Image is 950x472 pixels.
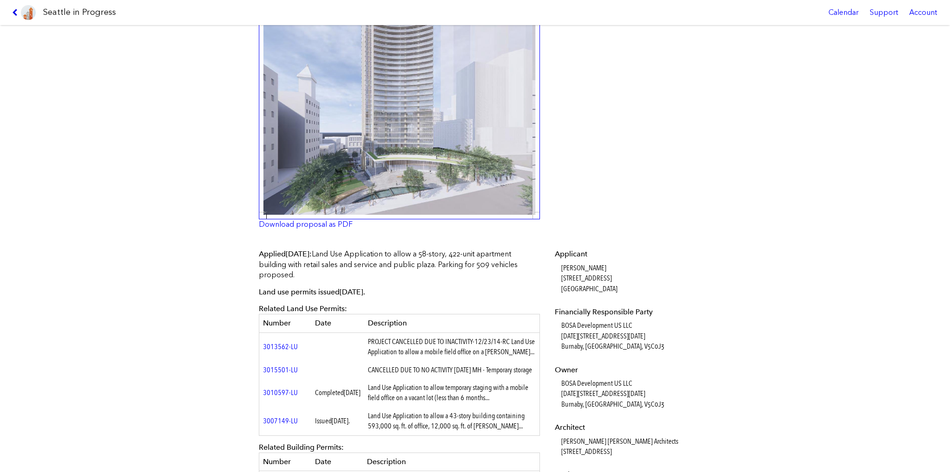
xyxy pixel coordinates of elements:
[311,379,364,407] td: Completed
[263,388,298,397] a: 3010597-LU
[555,307,689,317] dt: Financially Responsible Party
[555,249,689,259] dt: Applicant
[286,249,309,258] span: [DATE]
[259,220,353,229] a: Download proposal as PDF
[259,249,540,280] p: Land Use Application to allow a 58-story, 422-unit apartment building with retail sales and servi...
[311,314,364,332] th: Date
[555,365,689,375] dt: Owner
[259,443,344,452] span: Related Building Permits:
[344,388,360,397] span: [DATE]
[340,287,363,296] span: [DATE]
[43,6,116,18] h1: Seattle in Progress
[364,332,540,361] td: PROJECT CANCELLED DUE TO INACTIVITY-12/23/14-RC Land Use Application to allow a mobile field offi...
[263,365,298,374] a: 3015501-LU
[259,287,540,297] p: Land use permits issued .
[364,379,540,407] td: Land Use Application to allow temporary staging with a mobile field office on a vacant lot (less ...
[311,453,363,471] th: Date
[21,5,36,20] img: favicon-96x96.png
[363,453,540,471] th: Description
[263,416,298,425] a: 3007149-LU
[555,422,689,433] dt: Architect
[561,436,689,457] dd: [PERSON_NAME] [PERSON_NAME] Architects [STREET_ADDRESS]
[259,304,347,313] span: Related Land Use Permits:
[561,320,689,351] dd: BOSA Development US LLC [DATE][STREET_ADDRESS][DATE] Burnaby, [GEOGRAPHIC_DATA], V5C0J3
[561,378,689,409] dd: BOSA Development US LLC [DATE][STREET_ADDRESS][DATE] Burnaby, [GEOGRAPHIC_DATA], V5C0J3
[364,407,540,435] td: Land Use Application to allow a 43-story building containing 593,000 sq. ft. of office, 12,000 sq...
[259,314,311,332] th: Number
[364,314,540,332] th: Description
[561,263,689,294] dd: [PERSON_NAME] [STREET_ADDRESS] [GEOGRAPHIC_DATA]
[332,416,348,425] span: [DATE]
[259,453,311,471] th: Number
[311,407,364,435] td: Issued .
[259,249,312,258] span: Applied :
[364,361,540,379] td: CANCELLED DUE TO NO ACTIVITY [DATE] MH - Temporary storage
[263,342,298,351] a: 3013562-LU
